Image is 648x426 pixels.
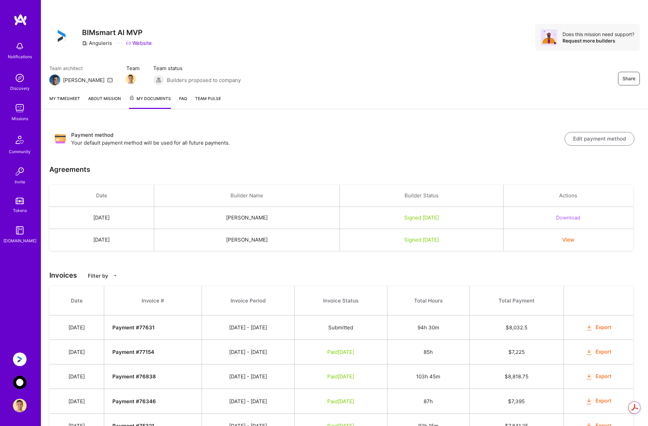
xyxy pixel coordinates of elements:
[49,165,90,174] h3: Agreements
[49,229,154,251] td: [DATE]
[126,65,140,72] span: Team
[63,77,105,84] div: [PERSON_NAME]
[49,340,104,364] td: [DATE]
[49,389,104,413] td: [DATE]
[294,286,387,315] th: Invoice Status
[49,95,80,109] a: My timesheet
[14,14,27,26] img: logo
[202,364,294,389] td: [DATE] - [DATE]
[348,214,495,221] div: Signed [DATE]
[129,95,171,109] a: My Documents
[13,399,27,412] img: User Avatar
[167,77,241,84] span: Builders proposed to company
[112,373,156,380] strong: Payment # 76838
[8,53,32,60] div: Notifications
[10,85,30,92] div: Discovery
[82,40,88,46] i: icon CompanyGray
[13,165,27,178] img: Invite
[202,389,294,413] td: [DATE] - [DATE]
[585,348,612,356] button: Export
[104,286,202,315] th: Invoice #
[387,315,469,340] td: 94h 30m
[327,349,354,355] span: Paid [DATE]
[327,373,354,380] span: Paid [DATE]
[154,207,339,229] td: [PERSON_NAME]
[179,95,187,109] a: FAQ
[563,37,634,44] div: Request more builders
[82,28,152,37] h3: BIMsmart AI MVP
[585,324,593,332] i: icon OrangeDownload
[154,185,339,207] th: Builder Name
[49,185,154,207] th: Date
[202,286,294,315] th: Invoice Period
[11,399,28,412] a: User Avatar
[12,132,28,148] img: Community
[563,31,634,37] div: Does this mission need support?
[13,101,27,115] img: teamwork
[126,39,152,47] a: Website
[49,364,104,389] td: [DATE]
[585,373,593,381] i: icon OrangeDownload
[13,224,27,237] img: guide book
[16,198,24,204] img: tokens
[71,131,565,139] h3: Payment method
[202,315,294,340] td: [DATE] - [DATE]
[3,237,36,244] div: [DOMAIN_NAME]
[49,207,154,229] td: [DATE]
[71,139,565,146] p: Your default payment method will be used for all future payments.
[82,39,112,47] div: Anguleris
[49,315,104,340] td: [DATE]
[469,340,564,364] td: $ 7,225
[153,65,241,72] span: Team status
[387,389,469,413] td: 87h
[153,75,164,85] img: Builders proposed to company
[154,229,339,251] td: [PERSON_NAME]
[339,185,503,207] th: Builder Status
[556,214,580,221] button: Download
[565,132,634,146] button: Edit payment method
[585,397,612,405] button: Export
[387,286,469,315] th: Total Hours
[112,324,155,331] strong: Payment # 77631
[585,397,593,405] i: icon OrangeDownload
[469,389,564,413] td: $ 7,395
[126,74,136,84] img: Team Member Avatar
[129,95,171,102] span: My Documents
[12,115,28,122] div: Missions
[13,353,27,366] img: Anguleris: BIMsmart AI MVP
[503,185,633,207] th: Actions
[112,398,156,405] strong: Payment # 76346
[202,340,294,364] td: [DATE] - [DATE]
[11,376,28,389] a: AnyTeam: Team for AI-Powered Sales Platform
[195,95,221,109] a: Team Pulse
[585,348,593,356] i: icon OrangeDownload
[13,376,27,389] img: AnyTeam: Team for AI-Powered Sales Platform
[113,274,117,278] i: icon CaretDown
[49,65,113,72] span: Team architect
[107,77,113,83] i: icon Mail
[387,364,469,389] td: 103h 45m
[126,73,135,85] a: Team Member Avatar
[469,315,564,340] td: $ 8,032.5
[541,29,557,46] img: Avatar
[11,353,28,366] a: Anguleris: BIMsmart AI MVP
[88,95,121,109] a: About Mission
[112,349,154,355] strong: Payment # 77154
[13,39,27,53] img: bell
[585,373,612,380] button: Export
[55,133,66,144] img: Payment method
[585,324,612,331] button: Export
[618,72,640,85] button: Share
[622,75,635,82] span: Share
[327,398,354,405] span: Paid [DATE]
[13,71,27,85] img: discovery
[49,271,640,279] h3: Invoices
[328,324,353,331] span: Submitted
[49,286,104,315] th: Date
[9,148,31,155] div: Community
[15,178,25,185] div: Invite
[387,340,469,364] td: 85h
[13,207,27,214] div: Tokens
[88,272,108,279] p: Filter by
[49,24,74,48] img: Company Logo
